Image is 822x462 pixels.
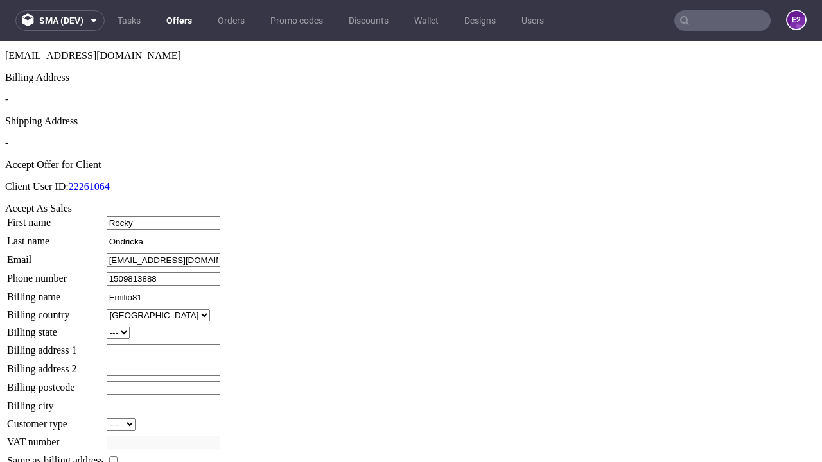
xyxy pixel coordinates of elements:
[210,10,252,31] a: Orders
[6,212,105,227] td: Email
[6,377,105,390] td: Customer type
[5,162,817,173] div: Accept As Sales
[6,394,105,409] td: VAT number
[39,16,83,25] span: sma (dev)
[69,140,110,151] a: 22261064
[6,230,105,245] td: Phone number
[6,302,105,317] td: Billing address 1
[514,10,552,31] a: Users
[110,10,148,31] a: Tasks
[6,268,105,281] td: Billing country
[341,10,396,31] a: Discounts
[159,10,200,31] a: Offers
[6,285,105,298] td: Billing state
[5,140,817,151] p: Client User ID:
[5,118,817,130] div: Accept Offer for Client
[6,358,105,373] td: Billing city
[6,413,105,427] td: Same as billing address
[15,10,105,31] button: sma (dev)
[787,11,805,29] figcaption: e2
[5,9,181,20] span: [EMAIL_ADDRESS][DOMAIN_NAME]
[6,321,105,336] td: Billing address 2
[5,53,8,64] span: -
[6,249,105,264] td: Billing name
[263,10,331,31] a: Promo codes
[5,96,8,107] span: -
[407,10,446,31] a: Wallet
[5,74,817,86] div: Shipping Address
[6,175,105,189] td: First name
[6,193,105,208] td: Last name
[457,10,503,31] a: Designs
[6,339,105,354] td: Billing postcode
[5,31,817,42] div: Billing Address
